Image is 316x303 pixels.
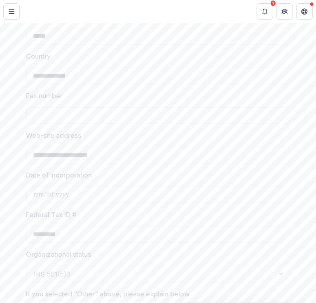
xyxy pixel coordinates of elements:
div: 1 [271,0,276,6]
p: Web-site address [26,130,82,140]
p: Organizational status [26,249,91,259]
p: Federal Tax ID # [26,210,77,220]
p: Date of incorporation [26,170,92,180]
button: Toggle Menu [3,3,20,20]
button: Get Help [296,3,313,20]
p: If you selected "Other" above, please explain below [26,289,190,299]
p: Country [26,51,51,61]
p: Fax number [26,91,63,101]
button: Partners [276,3,293,20]
button: Notifications [257,3,273,20]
